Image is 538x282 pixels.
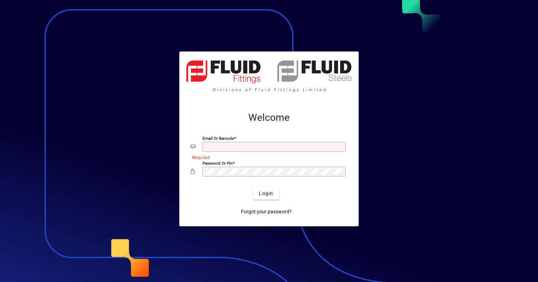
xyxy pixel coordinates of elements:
[238,205,295,218] a: Forgot your password?
[241,208,292,215] span: Forgot your password?
[192,153,342,161] mat-error: Required
[191,112,347,124] h2: Welcome
[202,161,233,166] mat-label: Password or Pin
[253,187,279,200] button: Login
[202,136,234,141] mat-label: Email or Barcode
[259,190,273,197] span: Login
